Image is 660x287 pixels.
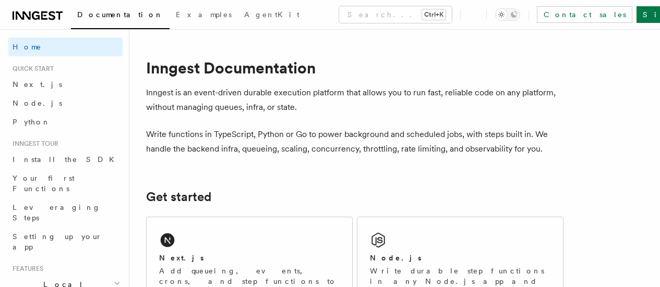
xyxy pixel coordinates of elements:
[13,42,42,52] span: Home
[244,10,299,19] span: AgentKit
[13,99,62,107] span: Node.js
[71,3,170,29] a: Documentation
[370,253,422,263] h2: Node.js
[8,150,123,169] a: Install the SDK
[146,85,563,115] p: Inngest is an event-driven durable execution platform that allows you to run fast, reliable code ...
[422,9,446,20] kbd: Ctrl+K
[170,3,238,28] a: Examples
[8,140,58,148] span: Inngest tour
[13,203,101,222] span: Leveraging Steps
[146,190,211,204] a: Get started
[13,155,121,164] span: Install the SDK
[13,118,51,126] span: Python
[8,94,123,113] a: Node.js
[13,232,102,251] span: Setting up your app
[8,198,123,227] a: Leveraging Steps
[146,58,563,77] h1: Inngest Documentation
[159,253,204,263] h2: Next.js
[238,3,306,28] a: AgentKit
[13,80,62,89] span: Next.js
[146,127,563,156] p: Write functions in TypeScript, Python or Go to power background and scheduled jobs, with steps bu...
[8,75,123,94] a: Next.js
[495,8,520,21] button: Toggle dark mode
[77,10,163,19] span: Documentation
[339,6,452,23] button: Search...Ctrl+K
[8,169,123,198] a: Your first Functions
[8,65,54,73] span: Quick start
[176,10,232,19] span: Examples
[8,227,123,256] a: Setting up your app
[8,38,123,56] a: Home
[537,6,632,23] a: Contact sales
[8,113,123,131] a: Python
[8,265,43,273] span: Features
[13,174,75,193] span: Your first Functions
